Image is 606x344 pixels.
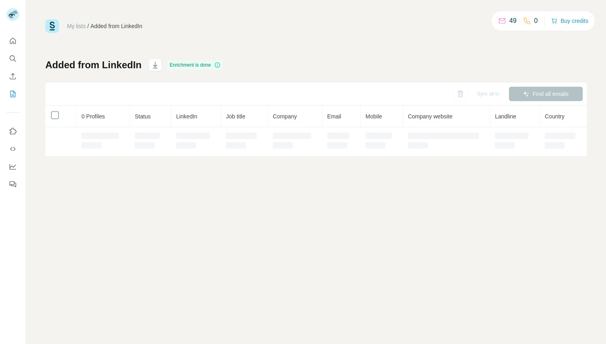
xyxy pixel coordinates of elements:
span: 0 Profiles [81,113,105,120]
span: Company website [408,113,452,120]
span: LinkedIn [176,113,197,120]
span: Email [327,113,341,120]
p: 0 [534,16,538,26]
h1: Added from LinkedIn [45,59,142,71]
li: / [87,22,89,30]
span: Mobile [365,113,382,120]
span: Landline [495,113,516,120]
button: Feedback [6,177,19,191]
button: Use Surfe on LinkedIn [6,124,19,138]
a: My lists [67,23,86,29]
img: Surfe Logo [45,19,59,33]
button: Search [6,51,19,66]
span: Company [273,113,297,120]
div: Added from LinkedIn [91,22,142,30]
span: Status [135,113,151,120]
p: 49 [509,16,517,26]
button: Buy credits [551,15,588,26]
button: Quick start [6,34,19,48]
button: Use Surfe API [6,142,19,156]
button: Dashboard [6,159,19,174]
span: Country [545,113,564,120]
button: Enrich CSV [6,69,19,83]
div: Enrichment is done [167,60,223,70]
span: Job title [226,113,245,120]
button: My lists [6,87,19,101]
